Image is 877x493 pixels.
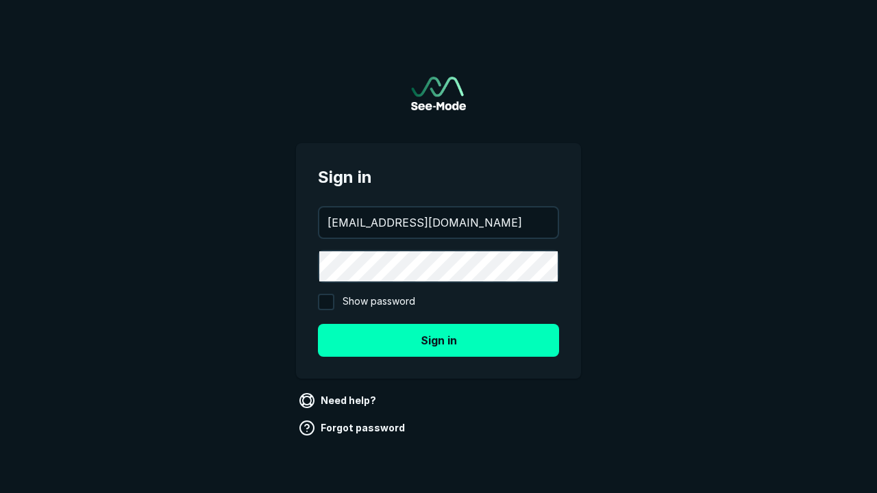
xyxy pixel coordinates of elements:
[318,165,559,190] span: Sign in
[343,294,415,310] span: Show password
[296,390,382,412] a: Need help?
[318,324,559,357] button: Sign in
[411,77,466,110] a: Go to sign in
[411,77,466,110] img: See-Mode Logo
[319,207,558,238] input: your@email.com
[296,417,410,439] a: Forgot password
